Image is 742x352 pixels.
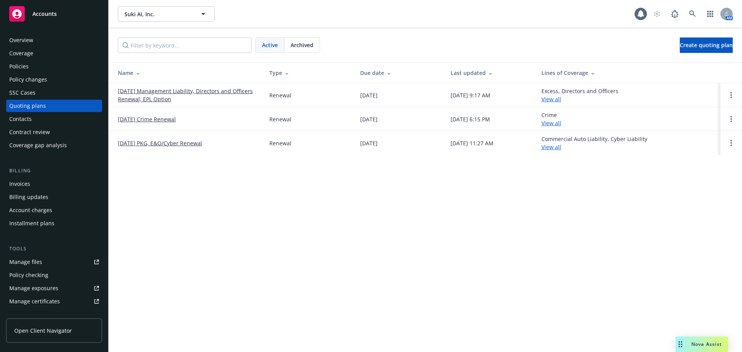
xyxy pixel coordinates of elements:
[6,73,102,86] a: Policy changes
[118,37,252,53] input: Filter by keyword...
[9,87,36,99] div: SSC Cases
[118,115,176,123] a: [DATE] Crime Renewal
[541,119,561,127] a: View all
[269,139,291,147] div: Renewal
[9,191,48,203] div: Billing updates
[360,69,439,77] div: Due date
[9,47,33,60] div: Coverage
[680,41,733,49] span: Create quoting plan
[9,34,33,46] div: Overview
[6,256,102,268] a: Manage files
[360,139,378,147] div: [DATE]
[6,295,102,308] a: Manage certificates
[451,139,494,147] div: [DATE] 11:27 AM
[691,341,722,347] span: Nova Assist
[269,69,348,77] div: Type
[6,34,102,46] a: Overview
[541,143,561,151] a: View all
[6,269,102,281] a: Policy checking
[451,91,490,99] div: [DATE] 9:17 AM
[541,95,561,103] a: View all
[667,6,682,22] a: Report a Bug
[9,73,47,86] div: Policy changes
[451,115,490,123] div: [DATE] 6:15 PM
[6,113,102,125] a: Contacts
[6,60,102,73] a: Policies
[6,100,102,112] a: Quoting plans
[727,138,736,148] a: Open options
[9,217,54,230] div: Installment plans
[32,11,57,17] span: Accounts
[9,60,29,73] div: Policies
[269,115,291,123] div: Renewal
[541,111,561,127] div: Crime
[685,6,700,22] a: Search
[9,256,42,268] div: Manage files
[124,10,191,18] span: Suki AI, Inc.
[6,282,102,294] a: Manage exposures
[703,6,718,22] a: Switch app
[680,37,733,53] a: Create quoting plan
[9,269,48,281] div: Policy checking
[6,87,102,99] a: SSC Cases
[6,139,102,151] a: Coverage gap analysis
[118,87,257,103] a: [DATE] Management Liability, Directors and Officers Renewal; EPL Option
[541,87,618,103] div: Excess, Directors and Officers
[9,308,48,321] div: Manage claims
[6,204,102,216] a: Account charges
[9,139,67,151] div: Coverage gap analysis
[9,100,46,112] div: Quoting plans
[541,69,714,77] div: Lines of Coverage
[6,126,102,138] a: Contract review
[6,191,102,203] a: Billing updates
[269,91,291,99] div: Renewal
[6,178,102,190] a: Invoices
[118,69,257,77] div: Name
[9,178,30,190] div: Invoices
[14,326,72,335] span: Open Client Navigator
[6,3,102,25] a: Accounts
[118,139,202,147] a: [DATE] PKG, E&O/Cyber Renewal
[6,167,102,175] div: Billing
[649,6,665,22] a: Start snowing
[676,337,728,352] button: Nova Assist
[360,91,378,99] div: [DATE]
[9,126,50,138] div: Contract review
[6,245,102,253] div: Tools
[360,115,378,123] div: [DATE]
[262,41,278,49] span: Active
[9,113,32,125] div: Contacts
[9,295,60,308] div: Manage certificates
[291,41,313,49] span: Archived
[676,337,685,352] div: Drag to move
[6,47,102,60] a: Coverage
[9,204,52,216] div: Account charges
[9,282,58,294] div: Manage exposures
[727,114,736,124] a: Open options
[6,308,102,321] a: Manage claims
[541,135,647,151] div: Commercial Auto Liability, Cyber Liability
[6,217,102,230] a: Installment plans
[451,69,529,77] div: Last updated
[118,6,214,22] button: Suki AI, Inc.
[727,90,736,100] a: Open options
